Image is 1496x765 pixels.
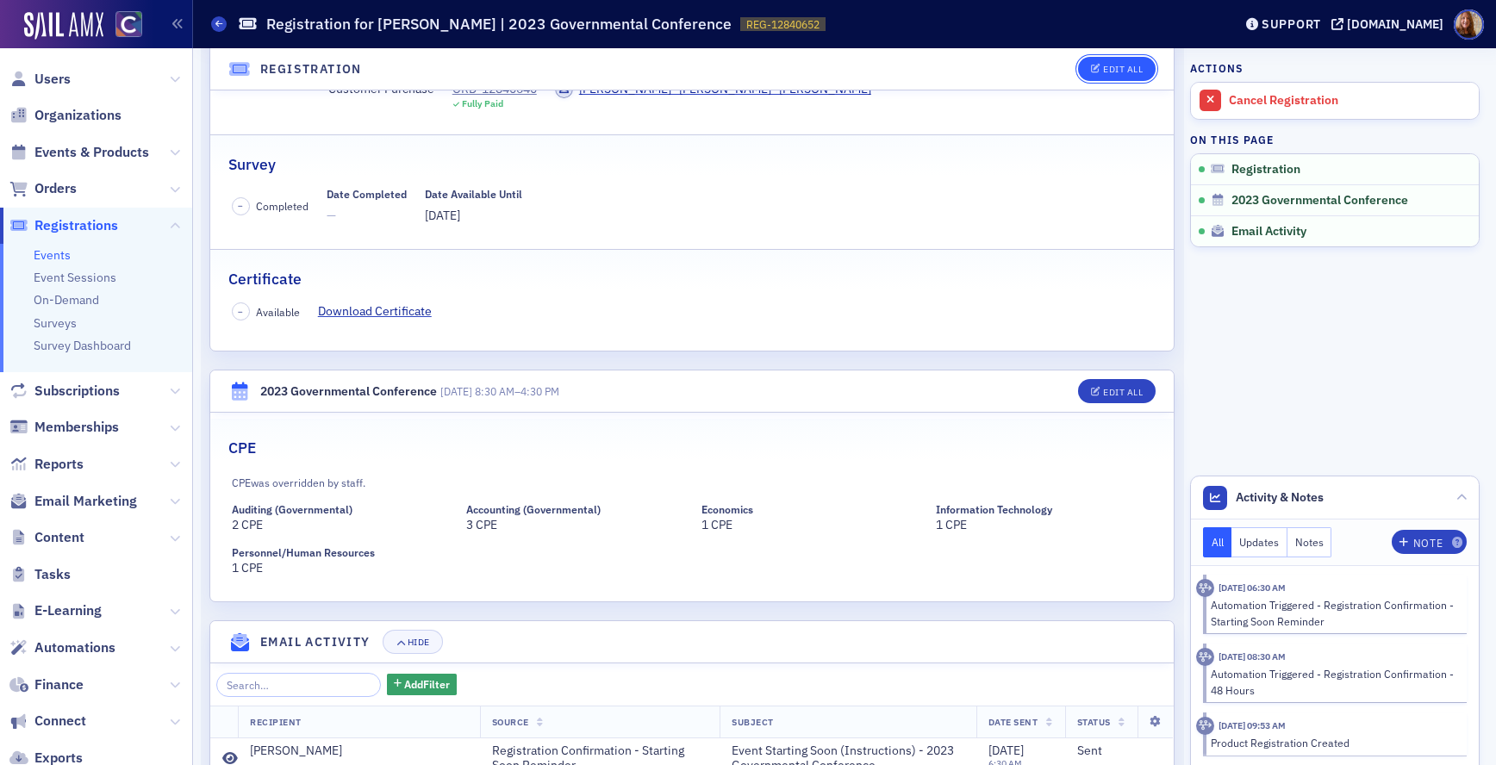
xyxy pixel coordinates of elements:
[1211,735,1455,750] div: Product Registration Created
[9,565,71,584] a: Tasks
[1219,582,1286,594] time: 10/26/2023 06:30 AM
[9,143,149,162] a: Events & Products
[387,674,458,695] button: AddFilter
[9,455,84,474] a: Reports
[9,179,77,198] a: Orders
[327,207,407,225] span: —
[228,268,302,290] h2: Certificate
[34,216,118,235] span: Registrations
[34,270,116,285] a: Event Sessions
[936,503,1052,516] div: Information Technology
[115,11,142,38] img: SailAMX
[1454,9,1484,40] span: Profile
[34,292,99,308] a: On-Demand
[9,712,86,731] a: Connect
[238,200,243,212] span: –
[408,637,430,647] div: Hide
[232,503,352,516] div: Auditing (Governmental)
[1211,597,1455,629] div: Automation Triggered - Registration Confirmation - Starting Soon Reminder
[34,382,120,401] span: Subscriptions
[1229,93,1470,109] div: Cancel Registration
[1413,538,1443,548] div: Note
[260,633,371,651] h4: Email Activity
[238,306,243,318] span: –
[383,630,443,654] button: Hide
[9,601,102,620] a: E-Learning
[1262,16,1321,32] div: Support
[34,315,77,331] a: Surveys
[9,528,84,547] a: Content
[701,503,919,534] div: 1 CPE
[462,98,503,109] div: Fully Paid
[250,716,302,728] span: Recipient
[520,384,559,398] time: 4:30 PM
[1078,57,1156,81] button: Edit All
[9,492,137,511] a: Email Marketing
[1190,132,1480,147] h4: On this page
[1231,193,1408,208] span: 2023 Governmental Conference
[34,338,131,353] a: Survey Dashboard
[34,638,115,657] span: Automations
[1231,162,1300,177] span: Registration
[988,743,1024,758] span: [DATE]
[34,712,86,731] span: Connect
[466,503,683,534] div: 3 CPE
[1392,530,1467,554] button: Note
[9,106,122,125] a: Organizations
[1231,224,1306,239] span: Email Activity
[327,188,407,201] div: Date Completed
[425,188,522,201] div: Date Available Until
[440,384,472,398] span: [DATE]
[34,601,102,620] span: E-Learning
[34,247,71,263] a: Events
[9,216,118,235] a: Registrations
[1191,83,1479,119] a: Cancel Registration
[988,716,1038,728] span: Date Sent
[1236,488,1324,507] span: Activity & Notes
[492,716,529,728] span: Source
[34,528,84,547] span: Content
[250,743,468,759] a: [PERSON_NAME]
[466,503,601,516] div: Accounting (Governmental)
[103,11,142,40] a: View Homepage
[1196,579,1214,597] div: Activity
[24,12,103,40] img: SailAMX
[1347,16,1443,32] div: [DOMAIN_NAME]
[1196,648,1214,666] div: Activity
[475,384,514,398] time: 8:30 AM
[1203,527,1232,557] button: All
[228,153,276,176] h2: Survey
[34,418,119,437] span: Memberships
[34,565,71,584] span: Tasks
[232,546,449,577] div: 1 CPE
[260,60,362,78] h4: Registration
[250,743,342,759] div: [PERSON_NAME]
[1103,65,1143,74] div: Edit All
[232,546,375,559] div: Personnel/Human Resources
[425,208,460,223] span: [DATE]
[9,70,71,89] a: Users
[1077,716,1111,728] span: Status
[9,675,84,694] a: Finance
[216,673,381,697] input: Search…
[256,304,300,320] span: Available
[34,492,137,511] span: Email Marketing
[260,382,437,401] div: 2023 Governmental Conference
[701,503,753,516] div: Economics
[34,179,77,198] span: Orders
[34,675,84,694] span: Finance
[246,82,293,91] div: Webcast
[34,106,122,125] span: Organizations
[318,302,445,320] a: Download Certificate
[732,716,774,728] span: Subject
[1231,527,1287,557] button: Updates
[1077,743,1163,759] div: Sent
[404,676,450,692] span: Add Filter
[228,437,256,459] h2: CPE
[936,503,1153,534] div: 1 CPE
[34,70,71,89] span: Users
[34,455,84,474] span: Reports
[34,143,149,162] span: Events & Products
[232,503,449,534] div: 2 CPE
